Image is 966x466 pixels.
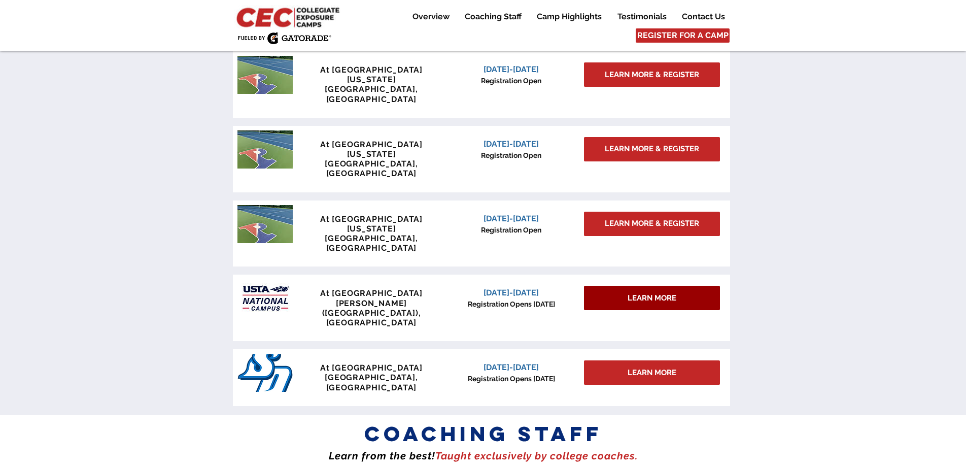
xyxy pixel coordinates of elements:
[584,360,720,385] div: LEARN MORE
[484,139,539,149] span: [DATE]-[DATE]
[584,286,720,310] div: LEARN MORE
[612,11,672,23] p: Testimonials
[320,65,423,84] span: At [GEOGRAPHIC_DATA][US_STATE]
[481,226,541,234] span: Registration Open
[605,218,699,229] span: LEARN MORE & REGISTER
[484,64,539,74] span: [DATE]-[DATE]
[484,214,539,223] span: [DATE]-[DATE]
[435,450,638,462] span: Taught exclusively by college coaches​.
[484,362,539,372] span: [DATE]-[DATE]
[237,205,293,243] img: penn tennis courts with logo.jpeg
[237,354,293,392] img: San_Diego_Toreros_logo.png
[605,70,699,80] span: LEARN MORE & REGISTER
[481,151,541,159] span: Registration Open
[325,84,418,104] span: [GEOGRAPHIC_DATA], [GEOGRAPHIC_DATA]
[234,5,344,28] img: CEC Logo Primary_edited.jpg
[610,11,674,23] a: Testimonials
[637,30,729,41] span: REGISTER FOR A CAMP
[481,77,541,85] span: Registration Open
[322,298,421,327] span: [PERSON_NAME] ([GEOGRAPHIC_DATA]), [GEOGRAPHIC_DATA]
[484,288,539,297] span: [DATE]-[DATE]
[237,279,293,317] img: USTA Campus image_edited.jpg
[457,11,529,23] a: Coaching Staff
[628,368,676,378] span: LEARN MORE
[320,288,423,298] span: At [GEOGRAPHIC_DATA]
[364,421,602,447] span: coaching staff
[325,234,418,253] span: [GEOGRAPHIC_DATA], [GEOGRAPHIC_DATA]
[468,375,555,383] span: Registration Opens [DATE]
[405,11,457,23] a: Overview
[320,363,423,373] span: At [GEOGRAPHIC_DATA]
[325,373,418,392] span: [GEOGRAPHIC_DATA], [GEOGRAPHIC_DATA]
[237,32,331,44] img: Fueled by Gatorade.png
[674,11,732,23] a: Contact Us
[529,11,609,23] a: Camp Highlights
[677,11,730,23] p: Contact Us
[584,137,720,161] a: LEARN MORE & REGISTER
[320,140,423,159] span: At [GEOGRAPHIC_DATA][US_STATE]
[584,62,720,87] a: LEARN MORE & REGISTER
[532,11,607,23] p: Camp Highlights
[407,11,455,23] p: Overview
[237,130,293,169] img: penn tennis courts with logo.jpeg
[636,28,730,43] a: REGISTER FOR A CAMP
[460,11,527,23] p: Coaching Staff
[329,450,435,462] span: Learn from the best!
[237,56,293,94] img: penn tennis courts with logo.jpeg
[320,214,423,234] span: At [GEOGRAPHIC_DATA][US_STATE]
[628,293,676,304] span: LEARN MORE
[325,159,418,178] span: [GEOGRAPHIC_DATA], [GEOGRAPHIC_DATA]
[397,11,732,23] nav: Site
[605,144,699,154] span: LEARN MORE & REGISTER
[468,300,555,308] span: Registration Opens [DATE]
[584,212,720,236] a: LEARN MORE & REGISTER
